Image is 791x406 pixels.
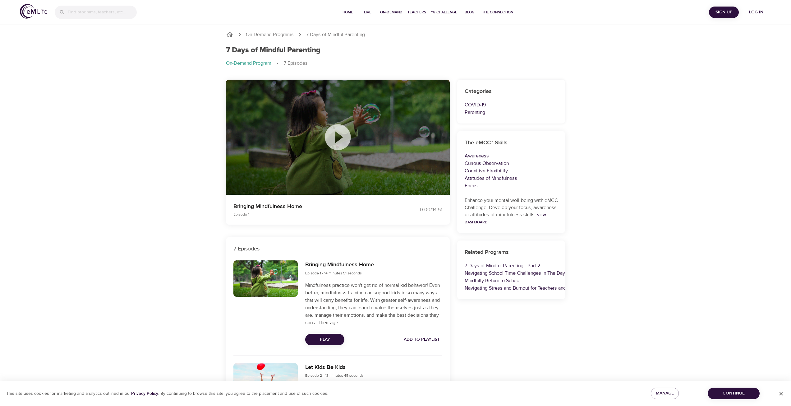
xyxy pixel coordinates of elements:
[465,270,587,276] a: Navigating School Time Challenges In The Days Of Delta
[744,8,769,16] span: Log in
[713,390,755,397] span: Continue
[401,334,442,345] button: Add to Playlist
[465,182,558,189] p: Focus
[305,363,364,372] h6: Let Kids Be Kids
[465,138,558,147] h6: The eMCC™ Skills
[465,87,558,96] h6: Categories
[465,175,558,182] p: Attitudes of Mindfulness
[284,60,308,67] p: 7 Episodes
[360,9,375,16] span: Live
[131,391,158,396] a: Privacy Policy
[651,388,679,399] button: Manage
[404,336,440,343] span: Add to Playlist
[396,206,442,213] div: 0:00 / 14:51
[465,167,558,175] p: Cognitive Flexibility
[711,8,736,16] span: Sign Up
[482,9,513,16] span: The Connection
[68,6,137,19] input: Find programs, teachers, etc...
[233,245,442,253] p: 7 Episodes
[233,202,388,211] p: Bringing Mindfulness Home
[380,9,402,16] span: On-Demand
[20,4,47,19] img: logo
[407,9,426,16] span: Teachers
[709,7,739,18] button: Sign Up
[226,31,565,38] nav: breadcrumb
[465,152,558,160] p: Awareness
[708,388,760,399] button: Continue
[305,334,344,345] button: Play
[741,7,771,18] button: Log in
[310,336,339,343] span: Play
[462,9,477,16] span: Blog
[226,60,271,67] p: On-Demand Program
[305,271,362,276] span: Episode 1 - 14 minutes 51 seconds
[465,160,558,167] p: Curious Observation
[656,390,674,397] span: Manage
[226,46,320,55] h1: 7 Days of Mindful Parenting
[233,212,388,217] p: Episode 1
[305,373,364,378] span: Episode 2 - 13 minutes 45 seconds
[465,248,558,257] h6: Related Programs
[465,109,558,116] p: Parenting
[340,9,355,16] span: Home
[305,260,374,269] h6: Bringing Mindfulness Home
[306,31,365,38] p: 7 Days of Mindful Parenting
[431,9,457,16] span: 1% Challenge
[305,282,442,326] p: Mindfulness practice won't get rid of normal kid behavior! Even better, mindfulness training can ...
[465,278,521,284] a: Mindfully Return to School
[465,263,540,269] a: 7 Days of Mindful Parenting - Part 2
[465,285,593,291] a: Navigating Stress and Burnout for Teachers and School Staff
[226,60,565,67] nav: breadcrumb
[465,197,558,226] p: Enhance your mental well-being with eMCC Challenge. Develop your focus, awareness or attitudes of...
[246,31,294,38] a: On-Demand Programs
[465,101,558,109] p: COVID-19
